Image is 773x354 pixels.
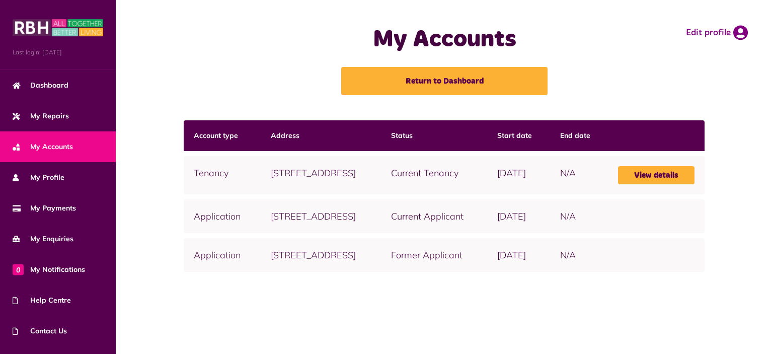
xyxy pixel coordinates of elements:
span: My Payments [13,203,76,214]
a: Edit profile [686,25,748,40]
td: N/A [550,238,608,272]
th: End date [550,120,608,151]
th: Account type [184,120,260,151]
td: Current Tenancy [381,156,487,194]
th: Status [381,120,487,151]
span: My Notifications [13,264,85,275]
td: N/A [550,156,608,194]
span: Contact Us [13,326,67,336]
span: Last login: [DATE] [13,48,103,57]
td: Current Applicant [381,199,487,233]
span: Help Centre [13,295,71,306]
span: My Profile [13,172,64,183]
td: Former Applicant [381,238,487,272]
td: [DATE] [487,238,550,272]
td: [STREET_ADDRESS] [261,199,381,233]
td: [STREET_ADDRESS] [261,238,381,272]
td: [STREET_ADDRESS] [261,156,381,194]
span: My Repairs [13,111,69,121]
h1: My Accounts [290,25,599,54]
span: Dashboard [13,80,68,91]
span: My Enquiries [13,234,73,244]
td: [DATE] [487,156,550,194]
td: Application [184,199,260,233]
td: Application [184,238,260,272]
td: Tenancy [184,156,260,194]
a: Return to Dashboard [341,67,548,95]
img: MyRBH [13,18,103,38]
span: 0 [13,264,24,275]
th: Address [261,120,381,151]
td: [DATE] [487,199,550,233]
th: Start date [487,120,550,151]
span: My Accounts [13,141,73,152]
td: N/A [550,199,608,233]
a: View details [618,166,695,184]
